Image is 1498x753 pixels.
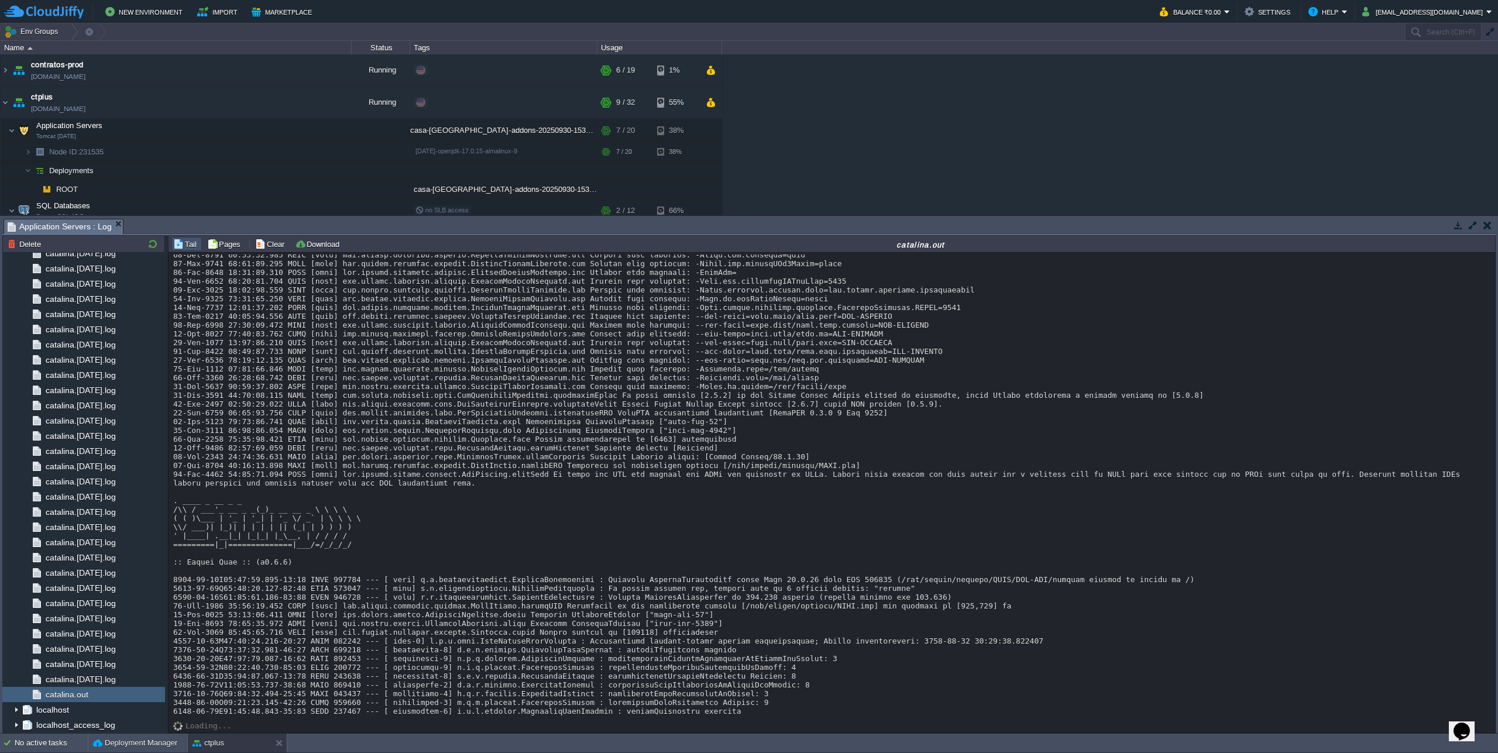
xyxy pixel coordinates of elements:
[657,143,695,161] div: 38%
[1245,5,1294,19] button: Settings
[598,41,721,54] div: Usage
[31,71,85,82] a: [DOMAIN_NAME]
[16,119,32,142] img: AMDAwAAAACH5BAEAAAAALAAAAAABAAEAAAICRAEAOw==
[657,199,695,222] div: 66%
[43,415,118,426] span: catalina.[DATE].log
[43,522,118,532] span: catalina.[DATE].log
[197,5,241,19] button: Import
[39,180,55,198] img: AMDAwAAAACH5BAEAAAAALAAAAAABAAEAAAICRAEAOw==
[35,121,104,130] a: Application ServersTomcat [DATE]
[657,54,695,86] div: 1%
[410,180,597,198] div: casa-[GEOGRAPHIC_DATA]-addons-20250930-1532.war
[8,199,15,222] img: AMDAwAAAACH5BAEAAAAALAAAAAABAAEAAAICRAEAOw==
[1449,706,1486,741] iframe: chat widget
[43,689,90,700] a: catalina.out
[43,491,118,502] a: catalina.[DATE].log
[255,239,288,249] button: Clear
[43,309,118,319] span: catalina.[DATE].log
[16,199,32,222] img: AMDAwAAAACH5BAEAAAAALAAAAAABAAEAAAICRAEAOw==
[25,143,32,161] img: AMDAwAAAACH5BAEAAAAALAAAAAABAAEAAAICRAEAOw==
[1,54,10,86] img: AMDAwAAAACH5BAEAAAAALAAAAAABAAEAAAICRAEAOw==
[8,119,15,142] img: AMDAwAAAACH5BAEAAAAALAAAAAABAAEAAAICRAEAOw==
[35,201,92,210] a: SQL DatabasesPostgreSQL 17.5
[43,659,118,669] a: catalina.[DATE].log
[411,41,597,54] div: Tags
[173,239,200,249] button: Tail
[43,278,118,289] a: catalina.[DATE].log
[43,263,118,274] a: catalina.[DATE].log
[43,552,118,563] a: catalina.[DATE].log
[1160,5,1224,19] button: Balance ₹0.00
[43,339,118,350] a: catalina.[DATE].log
[43,507,118,517] span: catalina.[DATE].log
[48,147,105,157] a: Node ID:231535
[173,721,185,731] img: AMDAwAAAACH5BAEAAAAALAAAAAABAAEAAAICRAEAOw==
[34,704,71,715] a: localhost
[8,219,112,234] span: Application Servers : Log
[15,734,88,752] div: No active tasks
[35,121,104,130] span: Application Servers
[43,248,118,259] a: catalina.[DATE].log
[43,400,118,411] a: catalina.[DATE].log
[348,239,1494,249] div: catalina.out
[410,119,597,142] div: casa-[GEOGRAPHIC_DATA]-addons-20250930-1532.war
[43,476,118,487] a: catalina.[DATE].log
[48,166,95,176] a: Deployments
[352,87,410,118] div: Running
[105,5,186,19] button: New Environment
[43,598,118,608] a: catalina.[DATE].log
[252,5,315,19] button: Marketplace
[43,568,118,578] a: catalina.[DATE].log
[55,184,80,194] a: ROOT
[49,147,79,156] span: Node ID:
[1,41,351,54] div: Name
[43,385,118,396] span: catalina.[DATE].log
[43,644,118,654] a: catalina.[DATE].log
[1362,5,1486,19] button: [EMAIL_ADDRESS][DOMAIN_NAME]
[43,613,118,624] a: catalina.[DATE].log
[193,737,224,749] button: ctplus
[43,461,118,472] a: catalina.[DATE].log
[43,431,118,441] a: catalina.[DATE].log
[31,59,84,71] a: contratos-prod
[8,239,44,249] button: Delete
[207,239,244,249] button: Pages
[28,47,33,50] img: AMDAwAAAACH5BAEAAAAALAAAAAABAAEAAAICRAEAOw==
[43,674,118,685] a: catalina.[DATE].log
[657,119,695,142] div: 38%
[48,147,105,157] span: 231535
[31,103,85,115] a: [DOMAIN_NAME]
[34,720,117,730] a: localhost_access_log
[11,54,27,86] img: AMDAwAAAACH5BAEAAAAALAAAAAABAAEAAAICRAEAOw==
[43,324,118,335] a: catalina.[DATE].log
[93,737,177,749] button: Deployment Manager
[616,119,635,142] div: 7 / 20
[43,446,118,456] a: catalina.[DATE].log
[35,201,92,211] span: SQL Databases
[616,87,635,118] div: 9 / 32
[43,370,118,380] a: catalina.[DATE].log
[43,355,118,365] a: catalina.[DATE].log
[352,54,410,86] div: Running
[43,583,118,593] a: catalina.[DATE].log
[32,143,48,161] img: AMDAwAAAACH5BAEAAAAALAAAAAABAAEAAAICRAEAOw==
[43,294,118,304] a: catalina.[DATE].log
[415,207,469,214] span: no SLB access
